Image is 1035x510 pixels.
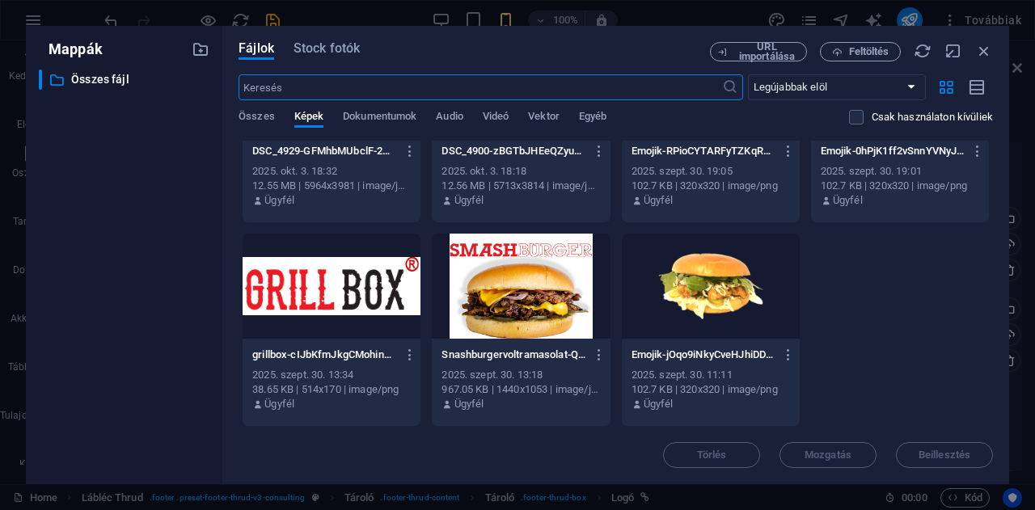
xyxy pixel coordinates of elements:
[454,397,484,411] p: Ügyfél
[644,397,674,411] p: Ügyfél
[239,39,274,58] span: Fájlok
[294,107,323,129] span: Képek
[975,42,993,60] i: Bezárás
[872,110,993,124] p: Csak azokat a fájlokat jeleníti meg, amelyek nincsenek használatban a weboldalon. Az ebben a munk...
[192,40,209,58] i: Új mappa létrehozása
[239,74,721,100] input: Keresés
[252,368,411,382] div: 2025. szept. 30. 13:34
[441,382,600,397] div: 967.05 KB | 1440x1053 | image/jpeg
[343,107,416,129] span: Dokumentumok
[441,348,585,362] p: Snashburgervoltramasolat-Q3DLunV5MZMdukSGJJopow.jpg
[820,42,901,61] button: Feltöltés
[821,179,979,193] div: 102.7 KB | 320x320 | image/png
[441,144,585,158] p: DSC_4900-zBGTbJHEeQZyuoH7jQBCcA.jpg
[436,107,463,129] span: Audio
[632,368,790,382] div: 2025. szept. 30. 11:11
[710,42,807,61] button: URL importálása
[632,382,790,397] div: 102.7 KB | 320x320 | image/png
[239,107,275,129] span: Összes
[441,164,600,179] div: 2025. okt. 3. 18:18
[252,144,396,158] p: DSC_4929-GFMhbMUbclF-2Ri-3gpy4Q.jpg
[441,179,600,193] div: 12.56 MB | 5713x3814 | image/jpeg
[71,70,180,89] p: Összes fájl
[252,348,396,362] p: grillbox-cIJbKfmJkgCMohinNhFIkA.png
[454,193,484,208] p: Ügyfél
[849,47,889,57] span: Feltöltés
[39,70,42,90] div: ​
[734,42,800,61] span: URL importálása
[833,193,863,208] p: Ügyfél
[264,193,294,208] p: Ügyfél
[252,179,411,193] div: 12.55 MB | 5964x3981 | image/jpeg
[579,107,606,129] span: Egyéb
[294,39,360,58] span: Stock fotók
[39,39,103,60] p: Mappák
[632,348,775,362] p: Emojik-jOqo9iNkyCveHJhiDDCDfA.png
[441,368,600,382] div: 2025. szept. 30. 13:18
[632,164,790,179] div: 2025. szept. 30. 19:05
[483,107,509,129] span: Videó
[264,397,294,411] p: Ügyfél
[528,107,560,129] span: Vektor
[644,193,674,208] p: Ügyfél
[632,144,775,158] p: Emojik-RPioCYTARFyTZKqR24asKA.png
[821,144,965,158] p: Emojik-0hPjK1ff2vSnnYVNyJ57bw.png
[914,42,931,60] i: Újratöltés
[252,164,411,179] div: 2025. okt. 3. 18:32
[821,164,979,179] div: 2025. szept. 30. 19:01
[632,179,790,193] div: 102.7 KB | 320x320 | image/png
[252,382,411,397] div: 38.65 KB | 514x170 | image/png
[944,42,962,60] i: Minimalizálás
